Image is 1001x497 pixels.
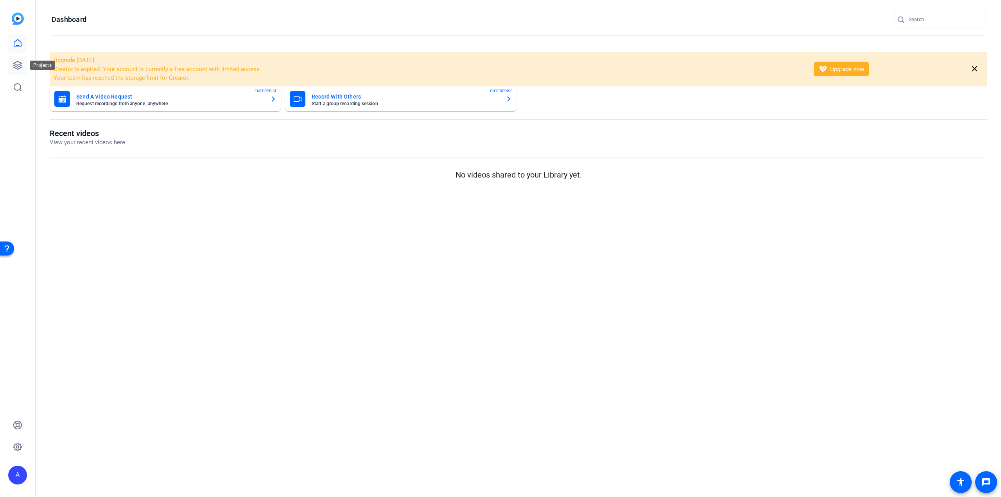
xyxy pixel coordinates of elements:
[54,65,804,74] li: Creator is expired. Your account is currently a free account with limited access.
[8,466,27,484] div: A
[909,15,979,24] input: Search
[312,101,499,106] mat-card-subtitle: Start a group recording session
[54,57,94,64] span: Upgrade [DATE]
[285,86,517,111] button: Record With OthersStart a group recording sessionENTERPRISE
[30,61,55,70] div: Projects
[50,129,125,138] h1: Recent videos
[312,92,499,101] mat-card-title: Record With Others
[970,64,979,74] mat-icon: close
[956,477,965,487] mat-icon: accessibility
[818,65,828,74] mat-icon: diamond
[76,101,264,106] mat-card-subtitle: Request recordings from anyone, anywhere
[50,138,125,147] p: View your recent videos here
[76,92,264,101] mat-card-title: Send A Video Request
[255,88,277,94] span: ENTERPRISE
[50,86,281,111] button: Send A Video RequestRequest recordings from anyone, anywhereENTERPRISE
[490,88,513,94] span: ENTERPRISE
[12,13,24,25] img: blue-gradient.svg
[981,477,991,487] mat-icon: message
[52,15,86,24] h1: Dashboard
[50,169,987,181] p: No videos shared to your Library yet.
[814,62,869,76] button: Upgrade now
[54,74,804,83] li: Your team has reached the storage limit for Creator.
